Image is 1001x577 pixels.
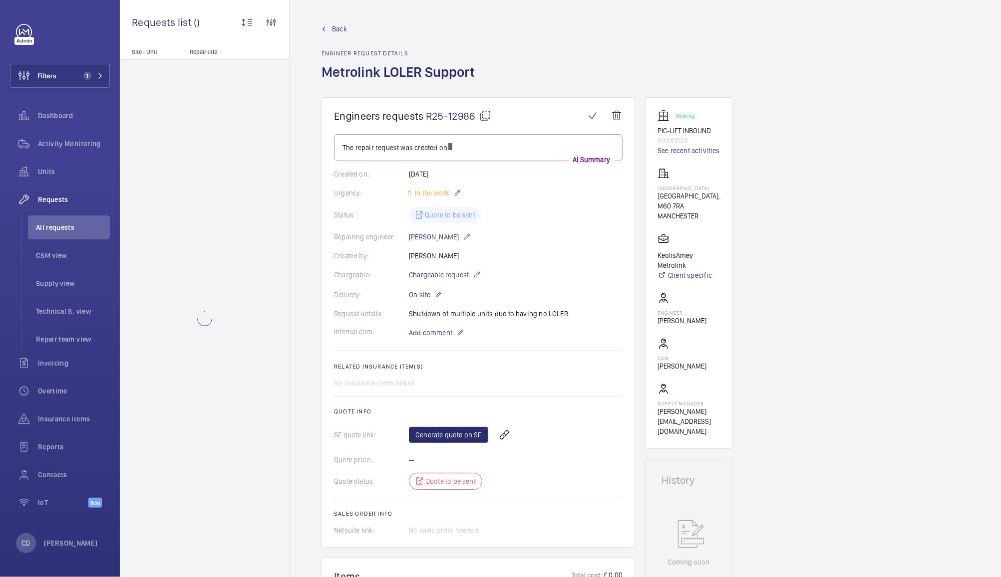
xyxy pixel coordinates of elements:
h2: Sales order info [334,510,623,517]
span: R25-12986 [426,110,491,122]
span: Beta [88,498,102,508]
p: Engineer [658,310,706,316]
button: Filters1 [10,64,110,88]
a: Client specific [658,270,720,280]
p: [PERSON_NAME] [658,361,706,371]
span: Back [332,24,347,34]
span: Requests list [132,16,194,28]
p: On site [409,289,442,301]
p: Coming soon [667,557,709,567]
p: CSM [658,355,706,361]
span: Invoicing [38,358,110,368]
span: Engineers requests [334,110,424,122]
span: 1 [83,72,91,80]
span: Chargeable request [409,270,469,280]
h2: Quote info [334,408,623,415]
p: [PERSON_NAME] [658,316,706,326]
span: Overtime [38,386,110,396]
span: Filters [37,71,56,81]
span: CSM view [36,250,110,260]
h2: Related insurance item(s) [334,363,623,370]
p: Repair title [190,48,256,55]
span: Units [38,167,110,177]
h1: Metrolink LOLER Support [322,63,481,97]
p: Supply manager [658,400,720,406]
p: [GEOGRAPHIC_DATA] [658,185,720,191]
span: Activity Monitoring [38,139,110,149]
p: AI Summary [569,155,614,165]
p: Working [676,114,694,118]
span: Add comment [409,328,452,338]
span: Requests [38,194,110,204]
span: All requests [36,222,110,232]
h2: Engineer request details [322,50,481,57]
p: PIC-LIFT INBOUND [658,126,720,136]
p: Site - Unit [120,48,186,55]
span: Insurance items [38,414,110,424]
p: 89381528 [658,136,720,146]
span: In the week [413,189,449,197]
a: See recent activities [658,146,720,156]
p: M60 7RA MANCHESTER [658,201,720,221]
span: Reports [38,442,110,452]
span: IoT [38,498,88,508]
span: Dashboard [38,111,110,121]
h1: History [662,475,716,485]
span: Repair team view [36,334,110,344]
p: [PERSON_NAME] [409,231,471,243]
span: Technical S. view [36,306,110,316]
p: The repair request was created on [342,143,614,153]
span: Contacts [38,470,110,480]
p: KeolisAmey Metrolink [658,250,720,270]
p: [PERSON_NAME][EMAIL_ADDRESS][DOMAIN_NAME] [658,406,720,436]
p: CD [21,538,30,548]
a: Generate quote on SF [409,427,488,443]
p: [PERSON_NAME] [44,538,98,548]
p: [GEOGRAPHIC_DATA], [658,191,720,201]
span: Supply view [36,278,110,288]
img: elevator.svg [658,110,673,122]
